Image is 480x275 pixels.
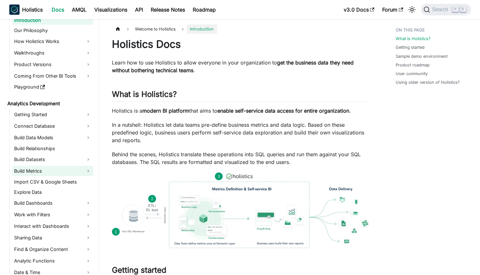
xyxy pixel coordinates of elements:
[112,150,370,166] p: Behind the scenes, Holistics translate these operations into SQL queries and run them against you...
[430,7,452,13] span: Search
[12,36,93,47] a: How Holistics Works
[421,4,471,15] button: Search (Command+K)
[112,172,370,248] img: How Holistics fits in your Data Stack
[5,99,93,108] a: Analytics Development
[12,166,93,176] a: Build Metrics
[460,6,466,12] kbd: K
[12,256,93,266] a: Analytic Functions
[12,71,93,81] a: Coming From Other BI Tools
[48,4,68,15] a: Docs
[12,82,93,91] a: Playground
[12,16,93,25] a: Introduction
[12,48,93,58] a: Walkthroughs
[12,133,93,143] a: Build Data Models
[12,59,93,70] a: Product Versions
[112,107,370,115] p: Holistics is a that aims to .
[12,233,93,243] a: Sharing Data
[3,19,99,275] nav: Docs sidebar
[131,4,147,15] a: API
[68,4,90,15] a: AMQL
[396,62,430,68] a: Product roadmap
[189,4,220,15] a: Roadmap
[12,109,93,120] a: Getting Started
[112,121,370,144] p: In a nutshell: Holistics let data teams pre-define business metrics and data logic. Based on thes...
[9,4,43,15] a: HolisticsHolistics
[396,79,460,85] a: Using older version of Holistics?
[12,244,93,254] a: Find & Organize Content
[147,4,189,15] a: Release Notes
[132,24,179,34] span: Welcome to Holistics
[12,188,93,197] a: Explore Data
[12,26,93,35] a: Our Philosophy
[452,6,459,12] kbd: ⌘
[112,59,370,74] p: Learn how to use Holistics to allow everyone in your organization to .
[12,221,93,231] a: Interact with Dashboards
[217,107,349,114] strong: enable self-service data access for entire organization
[378,4,407,15] a: Forum
[407,4,417,15] button: Switch between dark and light mode (currently light mode)
[142,107,189,114] strong: modern BI platform
[112,24,370,34] nav: Breadcrumbs
[9,4,20,15] img: Holistics
[12,144,93,153] a: Build Relationships
[12,154,93,165] a: Build Datasets
[187,24,217,34] span: Introduction
[396,36,431,42] a: What is Holistics?
[112,90,370,102] h2: What is Holistics?
[396,53,448,59] a: Sample demo environment
[90,4,131,15] a: Visualizations
[22,6,43,13] b: Holistics
[12,177,93,186] a: Import CSV & Google Sheets
[12,198,93,208] a: Build Dashboards
[396,44,425,50] a: Getting started
[12,121,93,131] a: Connect Database
[396,71,428,77] a: User community
[112,38,370,51] h1: Holistics Docs
[112,24,124,34] a: Home page
[12,210,93,220] a: Work with Filters
[340,4,378,15] a: v3.0 Docs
